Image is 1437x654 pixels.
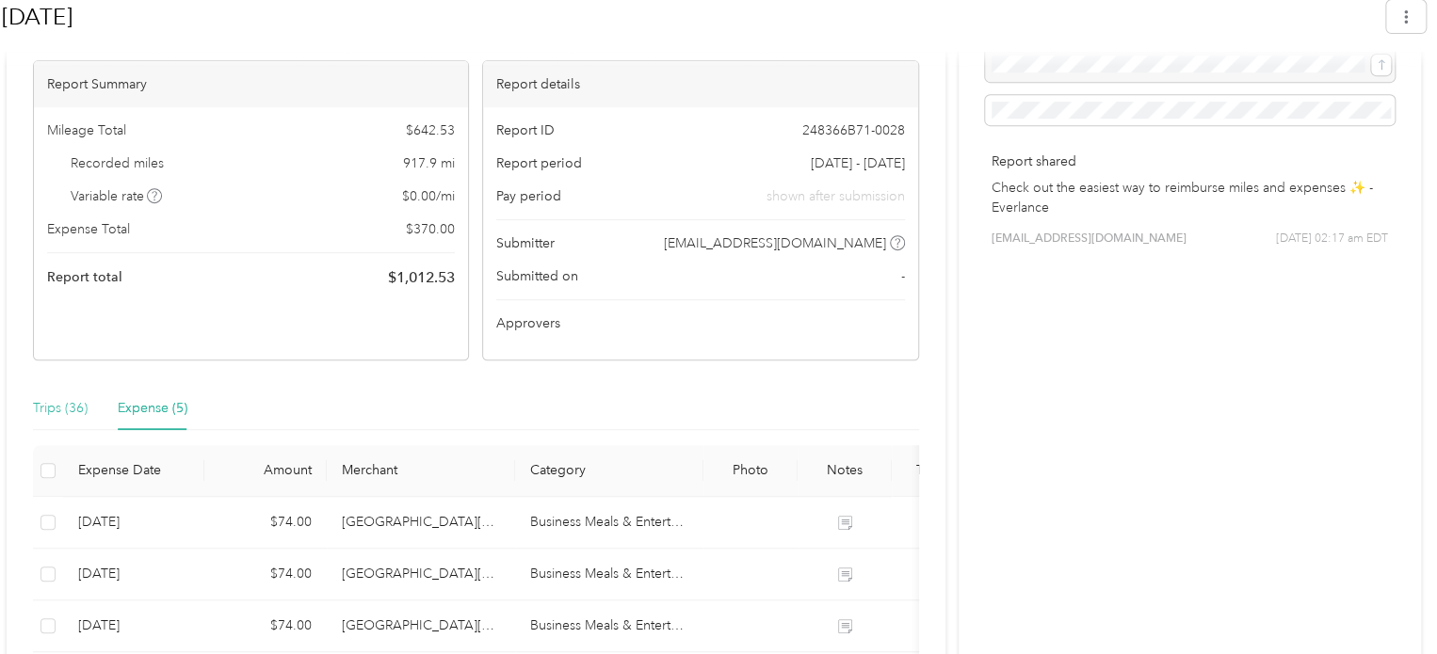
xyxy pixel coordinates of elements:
div: Report details [483,61,917,107]
td: Business Meals & Entertainment [515,600,703,652]
span: 248366B71-0028 [802,120,905,140]
td: 8-27-2025 [63,497,204,549]
td: $74.00 [204,549,327,600]
span: - [901,266,905,286]
span: [EMAIL_ADDRESS][DOMAIN_NAME] [992,231,1187,247]
div: Tags [907,462,952,478]
th: Amount [204,445,327,497]
span: Report period [496,153,582,173]
td: 8-26-2025 [63,549,204,600]
span: Report ID [496,120,555,140]
span: Recorded miles [71,153,164,173]
span: Mileage Total [47,120,126,140]
span: Expense Total [47,219,130,239]
td: $74.00 [204,497,327,549]
span: $ 0.00 / mi [402,186,455,206]
td: Business Meals & Entertainment [515,497,703,549]
span: $ 1,012.53 [388,266,455,289]
span: [EMAIL_ADDRESS][DOMAIN_NAME] [664,233,886,253]
span: shown after submission [767,186,905,206]
td: Business Meals & Entertainment [515,549,703,600]
th: Photo [703,445,798,497]
td: - [892,497,967,549]
span: Submitted on [496,266,578,286]
span: Report total [47,267,122,287]
p: Check out the easiest way to reimburse miles and expenses ✨ - Everlance [992,178,1388,217]
th: Category [515,445,703,497]
td: - [892,549,967,600]
th: Notes [798,445,892,497]
th: Tags [892,445,967,497]
td: Raleigh Marriott Crabtree Valley [327,600,515,652]
span: Approvers [496,313,560,333]
span: $ 370.00 [406,219,455,239]
span: [DATE] - [DATE] [811,153,905,173]
td: Raleigh Marriott Crabtree Valley [327,549,515,600]
p: Report shared [992,152,1388,171]
span: 917.9 mi [403,153,455,173]
span: Variable rate [71,186,163,206]
div: Report Summary [34,61,468,107]
span: $ 642.53 [406,120,455,140]
span: Pay period [496,186,561,206]
th: Expense Date [63,445,204,497]
div: Expense (5) [118,398,187,419]
td: - [892,600,967,652]
td: 8-25-2025 [63,600,204,652]
span: [DATE] 02:17 am EDT [1276,231,1388,247]
td: Raleigh Marriott Crabtree Valley [327,497,515,549]
div: Trips (36) [33,398,88,419]
th: Merchant [327,445,515,497]
td: $74.00 [204,600,327,652]
span: Submitter [496,233,555,253]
